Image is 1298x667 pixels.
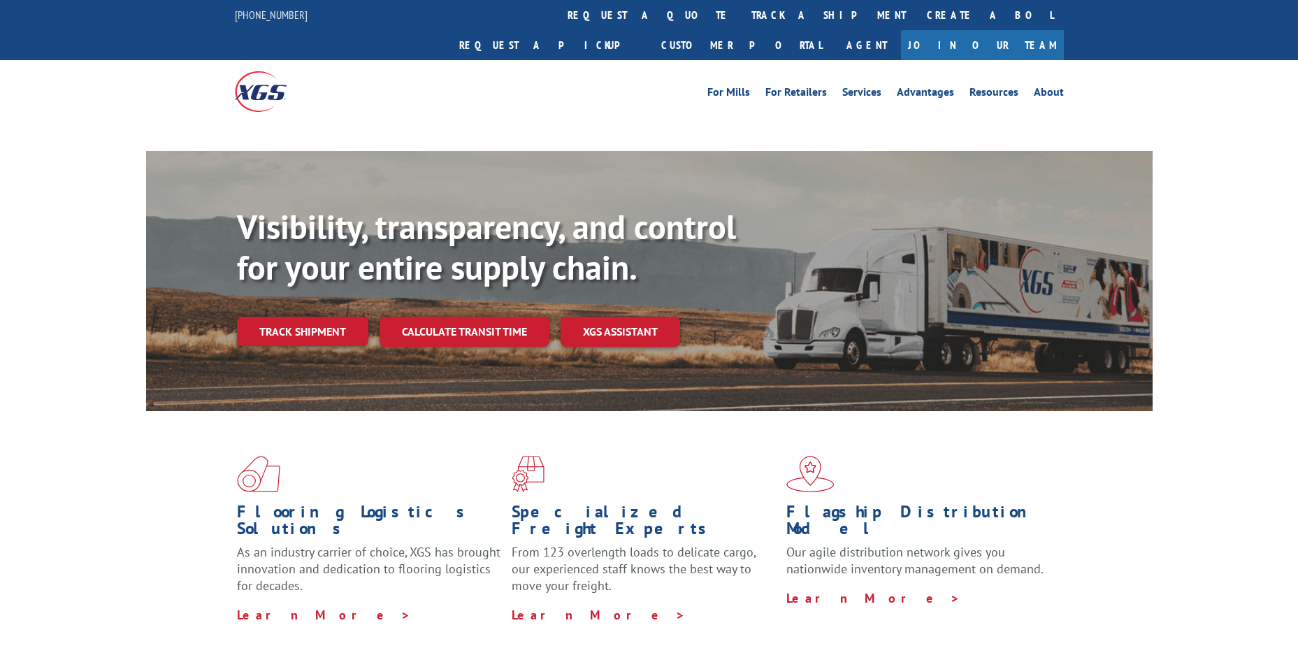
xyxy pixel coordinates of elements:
[235,8,308,22] a: [PHONE_NUMBER]
[512,607,686,623] a: Learn More >
[786,590,960,606] a: Learn More >
[237,503,501,544] h1: Flooring Logistics Solutions
[237,205,736,289] b: Visibility, transparency, and control for your entire supply chain.
[237,607,411,623] a: Learn More >
[237,317,368,346] a: Track shipment
[707,87,750,102] a: For Mills
[512,503,776,544] h1: Specialized Freight Experts
[901,30,1064,60] a: Join Our Team
[561,317,680,347] a: XGS ASSISTANT
[786,503,1051,544] h1: Flagship Distribution Model
[786,456,835,492] img: xgs-icon-flagship-distribution-model-red
[786,544,1044,577] span: Our agile distribution network gives you nationwide inventory management on demand.
[842,87,881,102] a: Services
[237,456,280,492] img: xgs-icon-total-supply-chain-intelligence-red
[969,87,1018,102] a: Resources
[512,544,776,606] p: From 123 overlength loads to delicate cargo, our experienced staff knows the best way to move you...
[512,456,545,492] img: xgs-icon-focused-on-flooring-red
[897,87,954,102] a: Advantages
[237,544,500,594] span: As an industry carrier of choice, XGS has brought innovation and dedication to flooring logistics...
[765,87,827,102] a: For Retailers
[651,30,832,60] a: Customer Portal
[832,30,901,60] a: Agent
[380,317,549,347] a: Calculate transit time
[1034,87,1064,102] a: About
[449,30,651,60] a: Request a pickup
